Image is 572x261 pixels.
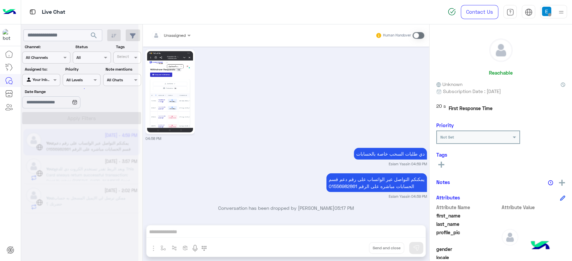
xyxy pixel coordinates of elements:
img: defaultAdmin.png [502,229,518,246]
img: profile [557,8,565,16]
img: 171468393613305 [3,29,15,41]
span: 20 s [436,102,446,114]
img: hulul-logo.png [528,234,552,258]
span: locale [436,254,500,261]
img: Logo [3,5,16,19]
p: Conversation has been dropped by [PERSON_NAME] [145,204,427,211]
img: userImage [542,7,551,16]
span: First Response Time [449,105,493,112]
button: Send and close [369,242,404,254]
span: null [502,254,566,261]
p: Live Chat [42,8,65,17]
small: Eslam Yassin 04:59 PM [389,161,427,167]
img: notes [548,180,553,185]
span: profile_pic [436,229,500,244]
img: defaultAdmin.png [490,39,512,62]
span: Attribute Name [436,204,500,211]
span: Attribute Value [502,204,566,211]
a: tab [503,5,517,19]
img: 1759240703713Screenshot_%D9%A2%D9%A0%D9%A2%D9%A5-%D9%A0%D9%A9-%D9%A3%D9%A0-%D9%A1%D9%A6-%D9%A5%D9... [147,51,193,133]
span: Unknown [436,81,462,88]
h6: Attributes [436,194,460,200]
small: Eslam Yassin 04:59 PM [389,194,427,199]
h6: Priority [436,122,454,128]
p: 30/9/2025, 4:59 PM [354,148,427,160]
div: loading... [74,83,85,94]
span: Unassigned [164,33,186,38]
img: tab [525,8,532,16]
img: add [559,180,565,186]
span: first_name [436,212,500,219]
span: gender [436,246,500,253]
a: Contact Us [461,5,498,19]
span: null [502,246,566,253]
span: last_name [436,221,500,228]
img: tab [506,8,514,16]
h6: Reachable [489,70,513,76]
h6: Notes [436,179,450,185]
span: Subscription Date : [DATE] [443,88,501,95]
div: Select [116,54,129,61]
small: 04:58 PM [145,136,161,141]
img: spinner [448,8,456,16]
small: Human Handover [383,33,411,38]
span: 05:17 PM [334,205,354,211]
p: 30/9/2025, 4:59 PM [326,173,427,192]
h6: Tags [436,152,565,158]
img: tab [28,8,37,16]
